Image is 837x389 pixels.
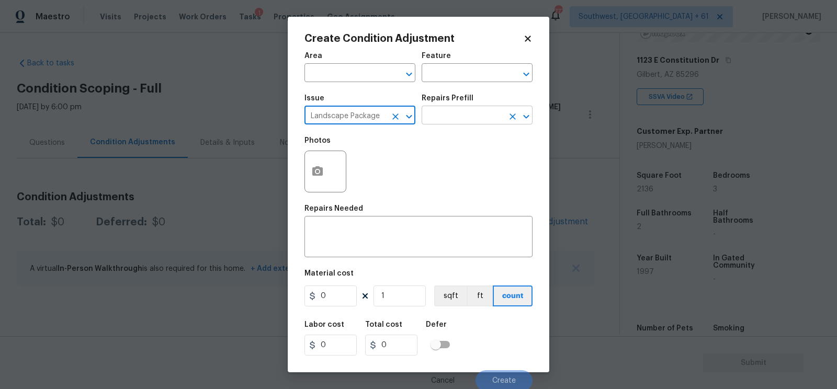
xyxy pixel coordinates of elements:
h5: Repairs Needed [304,205,363,212]
button: Open [402,67,416,82]
button: ft [467,285,493,306]
h5: Photos [304,137,331,144]
h5: Material cost [304,270,354,277]
h5: Issue [304,95,324,102]
button: count [493,285,533,306]
h5: Area [304,52,322,60]
button: sqft [434,285,467,306]
button: Open [519,67,534,82]
h5: Total cost [365,321,402,328]
button: Clear [388,109,403,124]
h5: Labor cost [304,321,344,328]
span: Create [492,377,516,385]
button: Open [519,109,534,124]
h5: Repairs Prefill [422,95,473,102]
h5: Feature [422,52,451,60]
h5: Defer [426,321,447,328]
h2: Create Condition Adjustment [304,33,523,44]
button: Clear [505,109,520,124]
span: Cancel [431,377,455,385]
button: Open [402,109,416,124]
